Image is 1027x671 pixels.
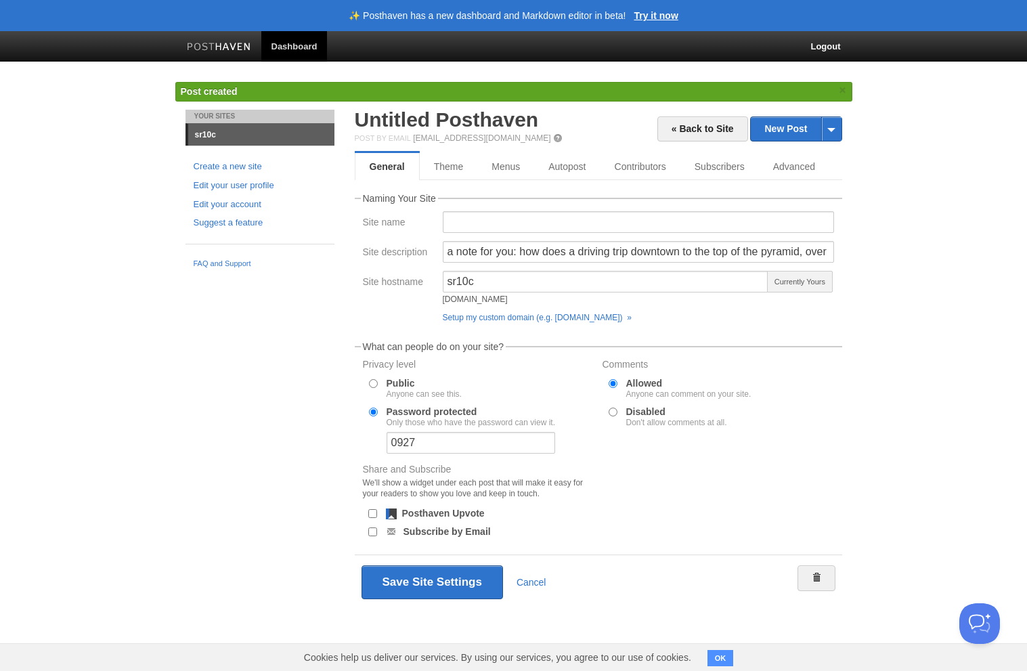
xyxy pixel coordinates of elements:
a: « Back to Site [657,116,748,142]
a: sr10c [188,124,334,146]
a: Advanced [759,153,829,180]
button: OK [707,650,734,666]
div: Don't allow comments at all. [626,418,727,427]
label: Site description [363,247,435,260]
label: Subscribe by Email [403,527,491,536]
label: Site hostname [363,277,435,290]
img: Posthaven-bar [187,43,251,53]
label: Privacy level [363,360,594,372]
a: Edit your account [194,198,326,212]
li: Your Sites [185,110,334,123]
div: [DOMAIN_NAME] [443,295,769,303]
label: Password protected [387,407,555,427]
a: General [355,153,420,180]
label: Public [387,378,462,398]
a: Suggest a feature [194,216,326,230]
a: [EMAIL_ADDRESS][DOMAIN_NAME] [413,133,550,143]
a: Untitled Posthaven [355,108,539,131]
span: Post by Email [355,134,411,142]
button: Save Site Settings [362,565,503,599]
a: Setup my custom domain (e.g. [DOMAIN_NAME]) » [443,313,632,322]
a: Autopost [534,153,600,180]
a: Theme [420,153,478,180]
a: FAQ and Support [194,258,326,270]
div: We'll show a widget under each post that will make it easy for your readers to show you love and ... [363,477,594,499]
div: Only those who have the password can view it. [387,418,555,427]
a: Menus [477,153,534,180]
a: Contributors [600,153,680,180]
legend: What can people do on your site? [361,342,506,351]
span: Currently Yours [767,271,832,293]
iframe: Help Scout Beacon - Open [959,603,1000,644]
div: Anyone can comment on your site. [626,390,751,398]
header: ✨ Posthaven has a new dashboard and Markdown editor in beta! [349,11,626,20]
div: Anyone can see this. [387,390,462,398]
a: Edit your user profile [194,179,326,193]
label: Disabled [626,407,727,427]
label: Posthaven Upvote [402,508,485,518]
a: Cancel [517,577,546,588]
a: Try it now [634,11,678,20]
label: Comments [603,360,834,372]
a: × [837,82,849,99]
span: Cookies help us deliver our services. By using our services, you agree to our use of cookies. [290,644,705,671]
span: Post created [181,86,238,97]
a: Dashboard [261,31,328,62]
a: Subscribers [680,153,759,180]
a: Create a new site [194,160,326,174]
label: Share and Subscribe [363,464,594,502]
a: New Post [751,117,841,141]
label: Allowed [626,378,751,398]
label: Site name [363,217,435,230]
legend: Naming Your Site [361,194,438,203]
a: Logout [800,31,850,62]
